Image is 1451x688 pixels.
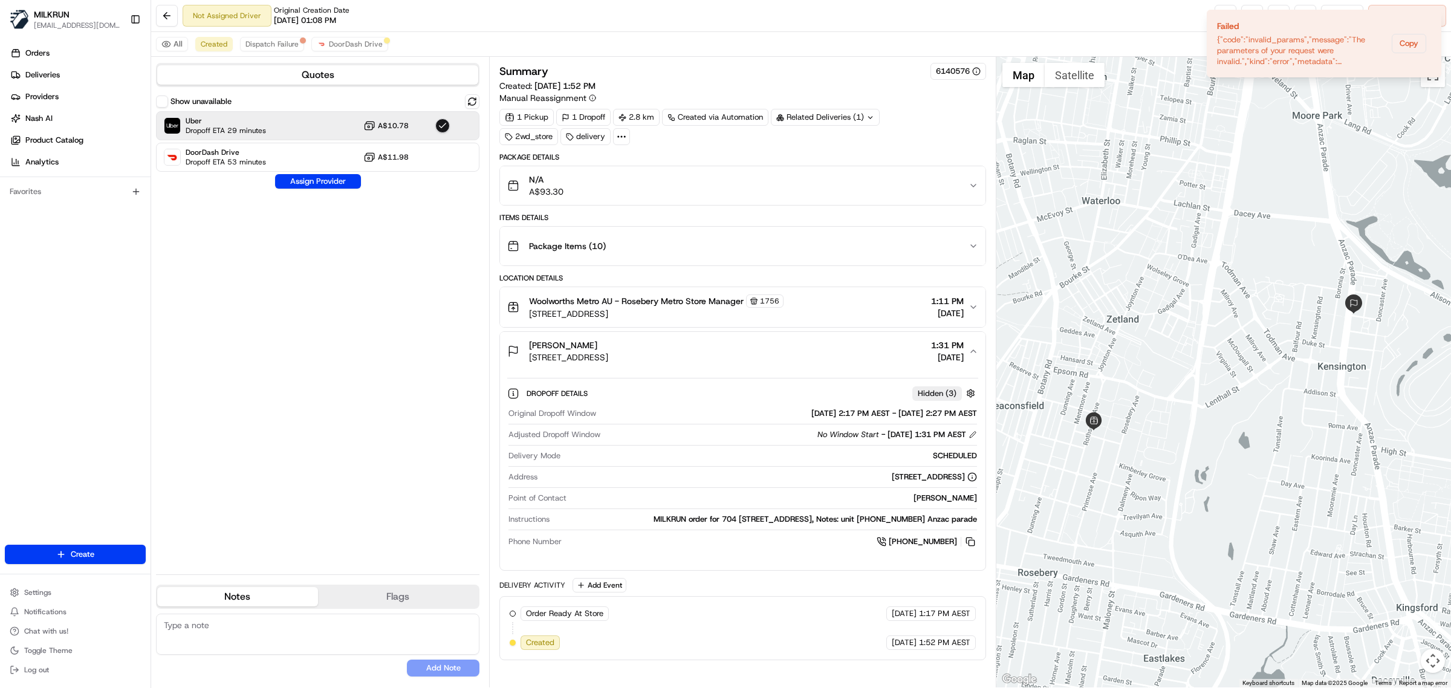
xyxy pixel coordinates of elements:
a: Product Catalog [5,131,151,150]
span: Created: [499,80,596,92]
button: Copy [1392,34,1426,53]
span: Original Dropoff Window [508,408,596,419]
span: Toggle Theme [24,646,73,655]
a: Created via Automation [662,109,768,126]
span: [DATE] [892,608,917,619]
span: Orders [25,48,50,59]
div: SCHEDULED [565,450,977,461]
span: 1:17 PM AEST [919,608,970,619]
button: Settings [5,584,146,601]
span: No Window Start [817,429,879,440]
button: Show street map [1002,63,1045,87]
div: {"code":"invalid_params","message":"The parameters of your request were invalid.","kind":"error",... [1217,34,1387,67]
div: [DATE] 2:17 PM AEST - [DATE] 2:27 PM AEST [601,408,977,419]
button: Hidden (3) [912,386,978,401]
a: Providers [5,87,151,106]
button: Show satellite imagery [1045,63,1105,87]
button: DoorDash Drive [311,37,388,51]
div: Delivery Activity [499,580,565,590]
span: [DATE] [931,307,964,319]
span: Hidden ( 3 ) [918,388,956,399]
button: A$10.78 [363,120,409,132]
span: Delivery Mode [508,450,560,461]
span: Log out [24,665,49,675]
img: DoorDash Drive [164,149,180,165]
span: 1:11 PM [931,295,964,307]
a: Analytics [5,152,151,172]
a: Open this area in Google Maps (opens a new window) [999,672,1039,687]
span: Create [71,549,94,560]
img: doordash_logo_v2.png [317,39,326,49]
button: MILKRUN [34,8,70,21]
button: Chat with us! [5,623,146,640]
h3: Summary [499,66,548,77]
span: - [881,429,885,440]
span: [PERSON_NAME] [529,339,597,351]
span: Created [201,39,227,49]
span: Manual Reassignment [499,92,586,104]
span: A$11.98 [378,152,409,162]
img: Uber [164,118,180,134]
span: Package Items ( 10 ) [529,240,606,252]
div: 1 Dropoff [556,109,611,126]
span: [DATE] [892,637,917,648]
div: Related Deliveries (1) [771,109,880,126]
a: Terms (opens in new tab) [1375,680,1392,686]
span: Created [526,637,554,648]
a: [PHONE_NUMBER] [877,535,977,548]
button: [EMAIL_ADDRESS][DOMAIN_NAME] [34,21,120,30]
div: 2.8 km [613,109,660,126]
button: Notes [157,587,318,606]
span: [DATE] 1:31 PM AEST [888,429,966,440]
a: Report a map error [1399,680,1447,686]
span: Map data ©2025 Google [1302,680,1368,686]
span: 1756 [760,296,779,306]
button: Woolworths Metro AU - Rosebery Metro Store Manager1756[STREET_ADDRESS]1:11 PM[DATE] [500,287,985,327]
div: delivery [560,128,611,145]
div: [STREET_ADDRESS] [892,472,977,482]
button: Dispatch Failure [240,37,304,51]
span: Dropoff ETA 53 minutes [186,157,266,167]
div: Location Details [499,273,986,283]
button: Create [5,545,146,564]
button: Assign Provider [275,174,361,189]
img: MILKRUN [10,10,29,29]
span: Deliveries [25,70,60,80]
span: Address [508,472,537,482]
button: Package Items (10) [500,227,985,265]
span: Dropoff ETA 29 minutes [186,126,266,135]
span: [STREET_ADDRESS] [529,308,784,320]
span: Adjusted Dropoff Window [508,429,600,440]
span: Settings [24,588,51,597]
button: 6140576 [936,66,981,77]
span: Dropoff Details [527,389,590,398]
span: [DATE] 01:08 PM [274,15,336,26]
button: Add Event [573,578,626,592]
span: Dispatch Failure [245,39,299,49]
span: Notifications [24,607,67,617]
span: Uber [186,116,266,126]
a: Nash AI [5,109,151,128]
button: Manual Reassignment [499,92,596,104]
img: Google [999,672,1039,687]
button: [PERSON_NAME][STREET_ADDRESS]1:31 PM[DATE] [500,332,985,371]
button: Quotes [157,65,478,85]
button: MILKRUNMILKRUN[EMAIL_ADDRESS][DOMAIN_NAME] [5,5,125,34]
span: Woolworths Metro AU - Rosebery Metro Store Manager [529,295,744,307]
button: Created [195,37,233,51]
button: Toggle Theme [5,642,146,659]
span: 1:31 PM [931,339,964,351]
button: Keyboard shortcuts [1242,679,1294,687]
span: DoorDash Drive [186,148,266,157]
div: MILKRUN order for 704 [STREET_ADDRESS], Notes: unit [PHONE_NUMBER] Anzac parade [554,514,977,525]
div: [PERSON_NAME][STREET_ADDRESS]1:31 PM[DATE] [500,371,985,570]
button: Map camera controls [1421,649,1445,673]
button: Log out [5,661,146,678]
div: 2wd_store [499,128,558,145]
button: A$11.98 [363,151,409,163]
label: Show unavailable [170,96,232,107]
span: Product Catalog [25,135,83,146]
